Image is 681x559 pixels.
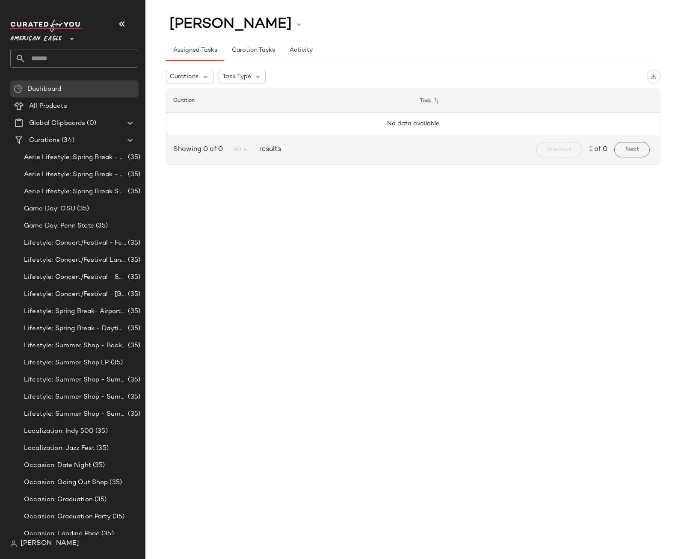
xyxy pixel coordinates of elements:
span: Occasion: Graduation [24,495,93,505]
th: Curation [166,89,413,113]
span: Game Day: OSU [24,204,75,214]
button: Next [614,142,650,157]
span: (35) [109,358,123,368]
span: (35) [126,324,140,334]
span: (35) [126,375,140,385]
span: [PERSON_NAME] [21,538,79,549]
span: (35) [126,341,140,351]
span: Lifestyle: Concert/Festival - Femme [24,238,126,248]
span: [PERSON_NAME] [169,16,292,33]
span: (35) [95,444,109,453]
img: cfy_white_logo.C9jOOHJF.svg [10,20,83,32]
span: (35) [91,461,105,470]
span: Localization: Jazz Fest [24,444,95,453]
span: Next [625,146,639,153]
span: (35) [126,170,140,180]
span: Global Clipboards [29,118,85,128]
span: (35) [111,512,125,522]
span: Aerie Lifestyle: Spring Break - Sporty [24,170,126,180]
span: (35) [126,409,140,419]
span: Curations [29,136,60,145]
span: Lifestyle: Concert/Festival Landing Page [24,255,126,265]
img: svg%3e [651,74,657,80]
span: (35) [126,238,140,248]
span: Game Day: Penn State [24,221,94,231]
span: (35) [126,272,140,282]
span: Lifestyle: Concert/Festival - Sporty [24,272,126,282]
span: Occasion: Landing Page [24,529,100,539]
span: results [256,145,281,155]
span: (35) [126,290,140,299]
span: Lifestyle: Concert/Festival - [GEOGRAPHIC_DATA] [24,290,126,299]
span: Assigned Tasks [173,47,217,54]
th: Task [413,89,660,113]
span: (35) [126,187,140,197]
span: (35) [94,221,108,231]
span: Localization: Indy 500 [24,426,94,436]
span: (35) [126,153,140,163]
span: (35) [94,426,108,436]
img: svg%3e [10,540,17,547]
span: (0) [85,118,96,128]
span: (35) [100,529,114,539]
span: (35) [126,255,140,265]
span: Lifestyle: Summer Shop - Summer Internship [24,392,126,402]
span: Lifestyle: Summer Shop LP [24,358,109,368]
img: svg%3e [14,85,22,93]
span: Lifestyle: Summer Shop - Summer Study Sessions [24,409,126,419]
span: Curation Tasks [231,47,275,54]
span: Aerie Lifestyle: Spring Break Swimsuits Landing Page [24,187,126,197]
span: Lifestyle: Summer Shop - Back to School Essentials [24,341,126,351]
span: Dashboard [27,84,61,94]
span: Aerie Lifestyle: Spring Break - Girly/Femme [24,153,126,163]
span: (35) [126,392,140,402]
span: (35) [126,307,140,316]
span: 1 of 0 [589,145,607,155]
span: (34) [60,136,74,145]
span: (35) [75,204,89,214]
span: Lifestyle: Spring Break - Daytime Casual [24,324,126,334]
span: Curations [170,72,198,81]
span: Occasion: Date Night [24,461,91,470]
span: (35) [108,478,122,488]
span: (35) [93,495,107,505]
span: American Eagle [10,29,62,44]
td: No data available [166,113,660,135]
span: Lifestyle: Summer Shop - Summer Abroad [24,375,126,385]
span: Showing 0 of 0 [173,145,226,155]
span: Lifestyle: Spring Break- Airport Style [24,307,126,316]
span: Activity [289,47,313,54]
span: All Products [29,101,67,111]
span: Task Type [222,72,251,81]
span: Occasion: Graduation Party [24,512,111,522]
span: Occasion: Going Out Shop [24,478,108,488]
